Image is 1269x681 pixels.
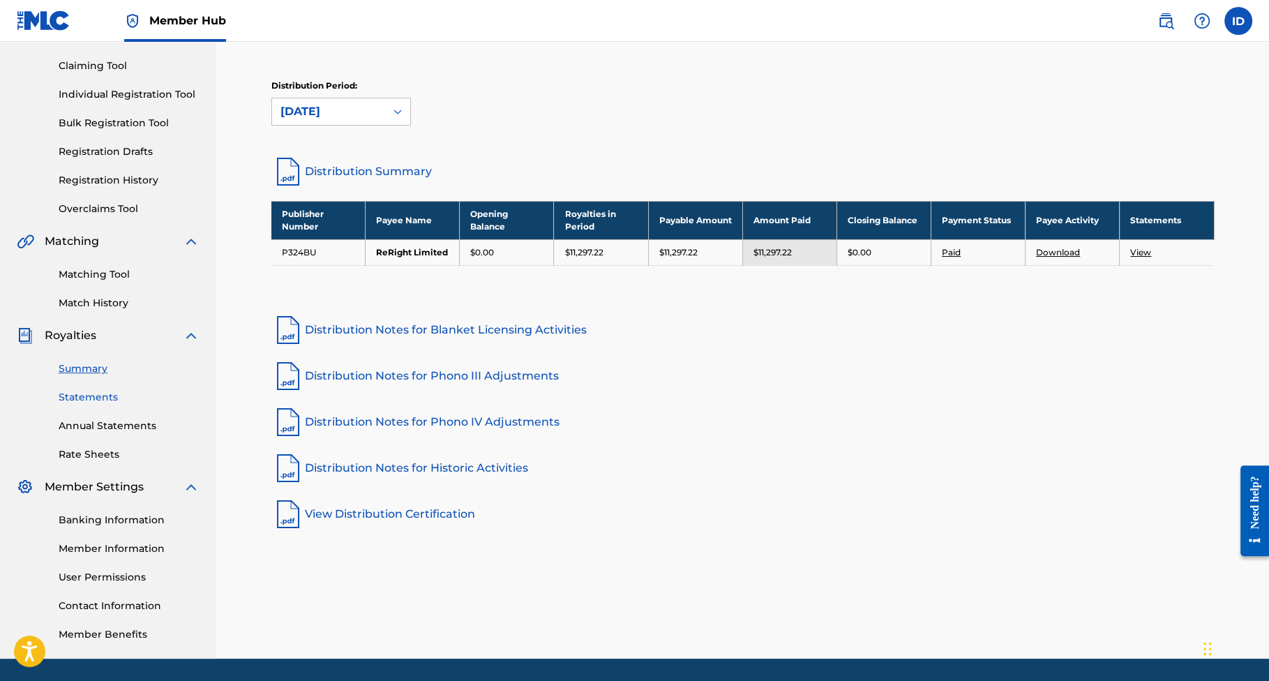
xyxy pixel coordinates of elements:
img: pdf [271,359,305,393]
span: Royalties [45,327,96,344]
img: MLC Logo [17,10,70,31]
a: Annual Statements [59,419,200,433]
img: pdf [271,451,305,485]
img: expand [183,327,200,344]
iframe: Chat Widget [1199,614,1269,681]
a: View Distribution Certification [271,497,1215,531]
a: View [1130,247,1151,257]
th: Payee Name [366,201,460,239]
div: Drag [1203,628,1212,670]
th: Statements [1120,201,1214,239]
img: Member Settings [17,479,33,495]
div: User Menu [1224,7,1252,35]
img: expand [183,479,200,495]
img: Royalties [17,327,33,344]
a: Summary [59,361,200,376]
th: Closing Balance [836,201,931,239]
a: Paid [942,247,961,257]
iframe: Resource Center [1230,454,1269,567]
a: User Permissions [59,570,200,585]
th: Payee Activity [1026,201,1120,239]
img: search [1157,13,1174,29]
span: Member Settings [45,479,144,495]
a: Contact Information [59,599,200,613]
div: Help [1188,7,1216,35]
a: Individual Registration Tool [59,87,200,102]
th: Publisher Number [271,201,366,239]
img: expand [183,233,200,250]
a: Match History [59,296,200,310]
a: Banking Information [59,513,200,527]
a: Download [1036,247,1080,257]
a: Statements [59,390,200,405]
img: help [1194,13,1210,29]
img: pdf [271,313,305,347]
a: Distribution Notes for Phono III Adjustments [271,359,1215,393]
a: Distribution Summary [271,155,1215,188]
a: Member Benefits [59,627,200,642]
p: $0.00 [848,246,871,259]
th: Payment Status [931,201,1025,239]
img: Top Rightsholder [124,13,141,29]
a: Member Information [59,541,200,556]
th: Amount Paid [742,201,836,239]
th: Royalties in Period [554,201,648,239]
a: Distribution Notes for Phono IV Adjustments [271,405,1215,439]
img: pdf [271,497,305,531]
img: pdf [271,405,305,439]
a: Overclaims Tool [59,202,200,216]
td: P324BU [271,239,366,265]
img: distribution-summary-pdf [271,155,305,188]
p: $11,297.22 [659,246,698,259]
a: Bulk Registration Tool [59,116,200,130]
a: Claiming Tool [59,59,200,73]
p: Distribution Period: [271,80,411,92]
a: Matching Tool [59,267,200,282]
img: Matching [17,233,34,250]
a: Rate Sheets [59,447,200,462]
p: $11,297.22 [753,246,792,259]
p: $11,297.22 [564,246,603,259]
td: ReRight Limited [366,239,460,265]
a: Registration History [59,173,200,188]
th: Payable Amount [648,201,742,239]
a: Distribution Notes for Historic Activities [271,451,1215,485]
a: Registration Drafts [59,144,200,159]
p: $0.00 [470,246,494,259]
span: Member Hub [149,13,226,29]
a: Distribution Notes for Blanket Licensing Activities [271,313,1215,347]
a: Public Search [1152,7,1180,35]
span: Matching [45,233,99,250]
div: [DATE] [280,103,377,120]
th: Opening Balance [460,201,554,239]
